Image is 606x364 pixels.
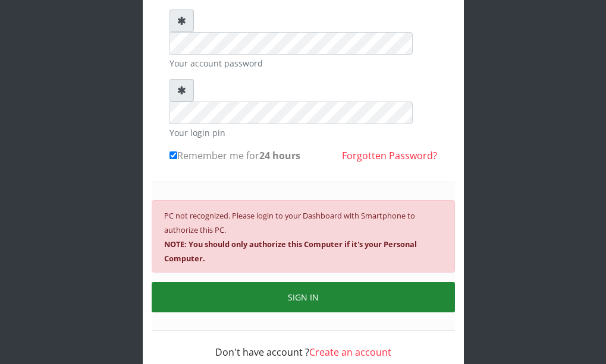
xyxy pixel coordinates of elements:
[309,346,391,359] a: Create an account
[164,239,417,264] b: NOTE: You should only authorize this Computer if it's your Personal Computer.
[169,148,300,163] label: Remember me for
[169,57,437,69] small: Your account password
[259,149,300,162] b: 24 hours
[342,149,437,162] a: Forgotten Password?
[152,282,455,312] button: SIGN IN
[169,331,437,359] div: Don't have account ?
[169,151,177,159] input: Remember me for24 hours
[164,210,417,264] small: PC not recognized. Please login to your Dashboard with Smartphone to authorize this PC.
[169,126,437,139] small: Your login pin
